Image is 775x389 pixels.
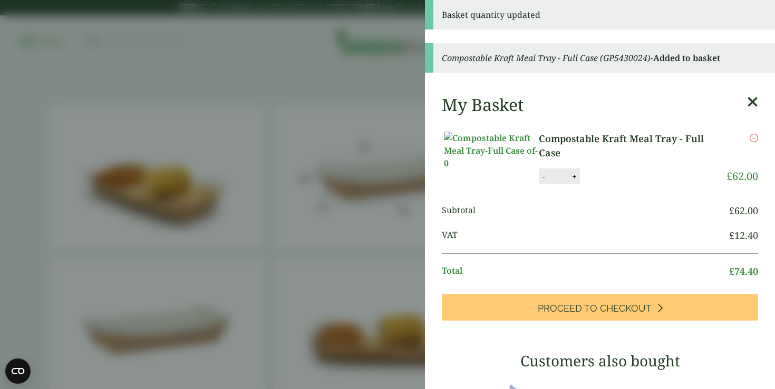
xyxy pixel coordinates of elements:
[425,43,775,73] div: -
[726,169,732,183] span: £
[729,265,758,277] bdi: 74.40
[726,169,758,183] bdi: 62.00
[729,265,734,277] span: £
[442,352,758,370] h3: Customers also bought
[442,52,651,64] em: Compostable Kraft Meal Tray - Full Case (GP5430024)
[729,204,758,217] bdi: 62.00
[653,52,720,64] strong: Added to basket
[569,172,579,181] button: +
[750,132,758,144] a: Remove this item
[442,95,524,115] h2: My Basket
[5,358,31,384] button: Open CMP widget
[442,294,758,321] a: Proceed to Checkout
[729,229,734,242] span: £
[442,228,729,243] span: VAT
[444,132,539,169] img: Compostable Kraft Meal Tray-Full Case of-0
[539,172,548,181] button: -
[729,204,734,217] span: £
[442,264,729,278] span: Total
[729,229,758,242] bdi: 12.40
[538,303,652,314] span: Proceed to Checkout
[539,132,726,160] a: Compostable Kraft Meal Tray - Full Case
[442,204,729,218] span: Subtotal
